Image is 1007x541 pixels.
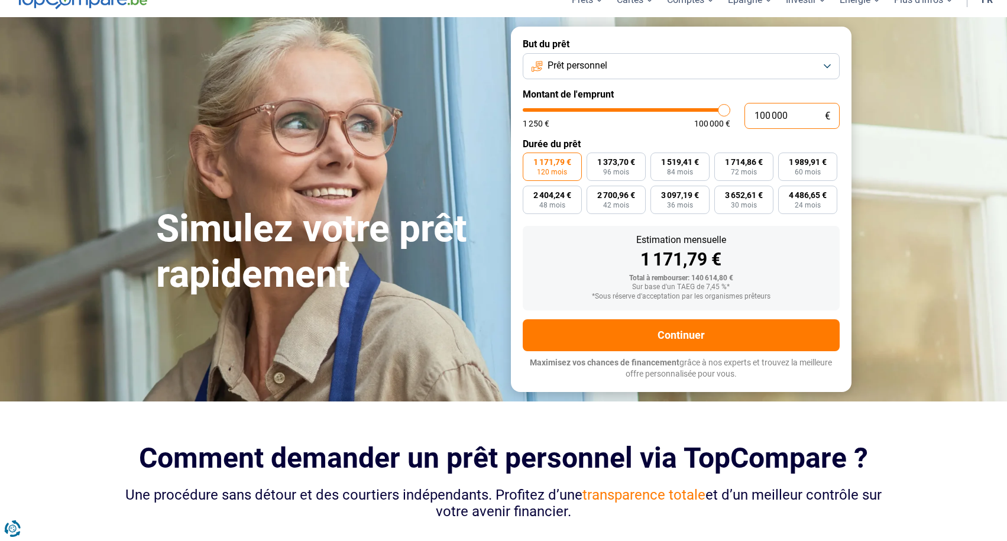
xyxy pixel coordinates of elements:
span: Maximisez vos chances de financement [530,358,679,367]
span: 96 mois [603,169,629,176]
span: 1 519,41 € [661,158,699,166]
span: 48 mois [539,202,565,209]
button: Continuer [523,319,840,351]
div: 1 171,79 € [532,251,830,268]
p: grâce à nos experts et trouvez la meilleure offre personnalisée pour vous. [523,357,840,380]
div: Total à rembourser: 140 614,80 € [532,274,830,283]
span: 1 714,86 € [725,158,763,166]
span: 36 mois [667,202,693,209]
span: 1 250 € [523,119,549,128]
span: 2 700,96 € [597,191,635,199]
span: 60 mois [795,169,821,176]
span: 100 000 € [694,119,730,128]
span: 1 989,91 € [789,158,827,166]
label: Durée du prêt [523,138,840,150]
h1: Simulez votre prêt rapidement [156,206,497,297]
button: Prêt personnel [523,53,840,79]
h2: Comment demander un prêt personnel via TopCompare ? [121,442,887,474]
span: 1 373,70 € [597,158,635,166]
span: 120 mois [537,169,567,176]
span: 24 mois [795,202,821,209]
span: 2 404,24 € [533,191,571,199]
span: 3 652,61 € [725,191,763,199]
span: Prêt personnel [548,59,607,72]
span: 42 mois [603,202,629,209]
div: *Sous réserve d'acceptation par les organismes prêteurs [532,293,830,301]
span: 72 mois [731,169,757,176]
label: Montant de l'emprunt [523,89,840,100]
div: Sur base d'un TAEG de 7,45 %* [532,283,830,291]
span: 4 486,65 € [789,191,827,199]
span: 1 171,79 € [533,158,571,166]
span: 30 mois [731,202,757,209]
span: 3 097,19 € [661,191,699,199]
div: Estimation mensuelle [532,235,830,245]
span: € [825,111,830,121]
span: 84 mois [667,169,693,176]
label: But du prêt [523,38,840,50]
div: Une procédure sans détour et des courtiers indépendants. Profitez d’une et d’un meilleur contrôle... [121,487,887,521]
span: transparence totale [582,487,705,503]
